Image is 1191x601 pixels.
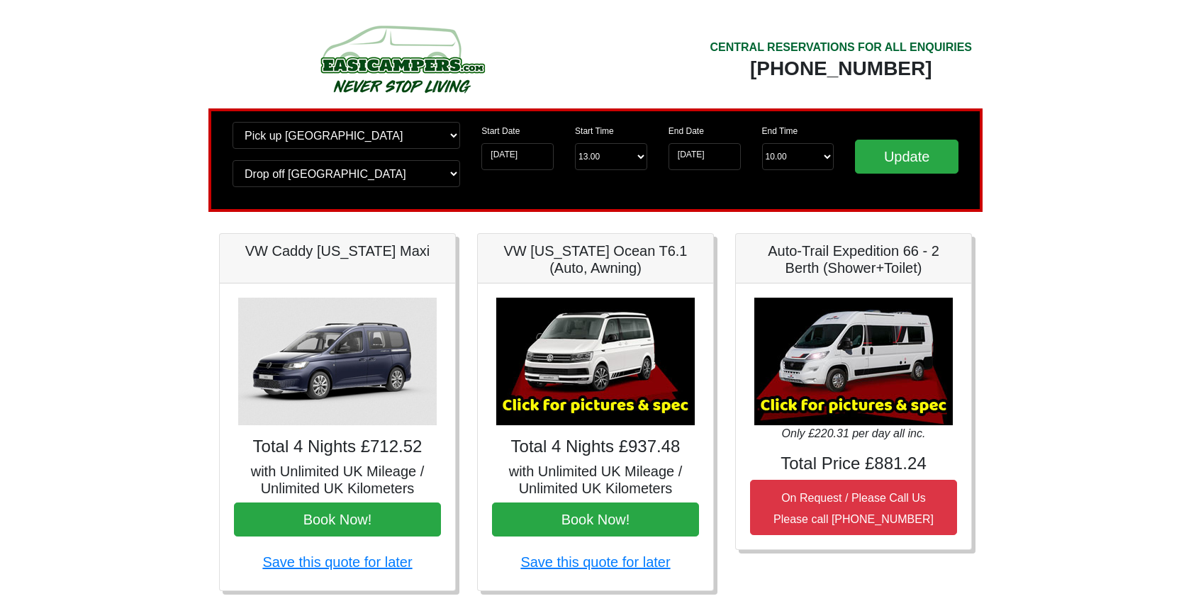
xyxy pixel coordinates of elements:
h4: Total 4 Nights £712.52 [234,437,441,457]
img: VW California Ocean T6.1 (Auto, Awning) [496,298,695,425]
h4: Total Price £881.24 [750,454,957,474]
a: Save this quote for later [262,554,412,570]
label: Start Date [481,125,520,137]
a: Save this quote for later [520,554,670,570]
h5: with Unlimited UK Mileage / Unlimited UK Kilometers [492,463,699,497]
input: Start Date [481,143,554,170]
h5: VW Caddy [US_STATE] Maxi [234,242,441,259]
div: [PHONE_NUMBER] [710,56,972,82]
img: campers-checkout-logo.png [267,20,537,98]
h5: with Unlimited UK Mileage / Unlimited UK Kilometers [234,463,441,497]
img: VW Caddy California Maxi [238,298,437,425]
input: Update [855,140,958,174]
label: End Date [669,125,704,137]
label: Start Time [575,125,614,137]
label: End Time [762,125,798,137]
img: Auto-Trail Expedition 66 - 2 Berth (Shower+Toilet) [754,298,953,425]
small: On Request / Please Call Us Please call [PHONE_NUMBER] [773,492,934,525]
button: On Request / Please Call UsPlease call [PHONE_NUMBER] [750,480,957,535]
i: Only £220.31 per day all inc. [782,427,926,439]
input: Return Date [669,143,741,170]
h5: VW [US_STATE] Ocean T6.1 (Auto, Awning) [492,242,699,276]
h5: Auto-Trail Expedition 66 - 2 Berth (Shower+Toilet) [750,242,957,276]
div: CENTRAL RESERVATIONS FOR ALL ENQUIRIES [710,39,972,56]
button: Book Now! [492,502,699,537]
h4: Total 4 Nights £937.48 [492,437,699,457]
button: Book Now! [234,502,441,537]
